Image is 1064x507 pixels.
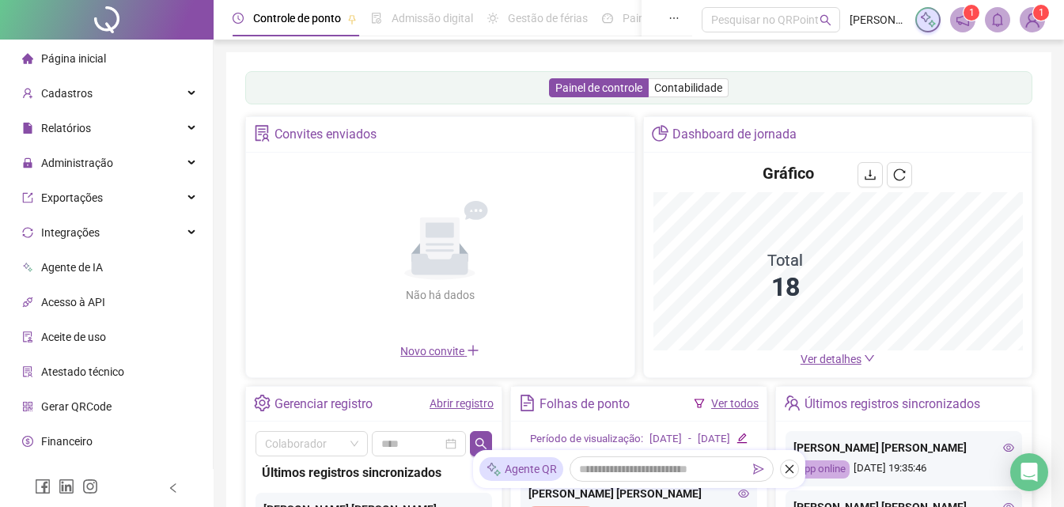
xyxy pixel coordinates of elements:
[41,122,91,134] span: Relatórios
[262,463,486,482] div: Últimos registros sincronizados
[540,391,630,418] div: Folhas de ponto
[964,5,979,21] sup: 1
[801,353,875,365] a: Ver detalhes down
[1033,5,1049,21] sup: Atualize o seu contato no menu Meus Dados
[784,395,801,411] span: team
[253,12,341,25] span: Controle de ponto
[864,168,877,181] span: download
[487,13,498,24] span: sun
[753,463,764,475] span: send
[371,13,382,24] span: file-done
[1020,8,1044,32] img: 61387
[233,13,244,24] span: clock-circle
[850,11,906,28] span: [PERSON_NAME] Sa
[41,191,103,204] span: Exportações
[623,12,684,25] span: Painel do DP
[367,286,513,304] div: Não há dados
[254,395,271,411] span: setting
[698,431,730,448] div: [DATE]
[41,365,124,378] span: Atestado técnico
[738,488,749,499] span: eye
[59,479,74,494] span: linkedin
[969,7,975,18] span: 1
[22,227,33,238] span: sync
[528,485,749,502] div: [PERSON_NAME] [PERSON_NAME]
[793,460,850,479] div: App online
[22,436,33,447] span: dollar
[956,13,970,27] span: notification
[672,121,797,148] div: Dashboard de jornada
[893,168,906,181] span: reload
[22,401,33,412] span: qrcode
[475,437,487,450] span: search
[793,460,1014,479] div: [DATE] 19:35:46
[688,431,691,448] div: -
[82,479,98,494] span: instagram
[530,431,643,448] div: Período de visualização:
[555,81,642,94] span: Painel de controle
[41,226,100,239] span: Integrações
[22,297,33,308] span: api
[654,81,722,94] span: Contabilidade
[990,13,1005,27] span: bell
[652,125,668,142] span: pie-chart
[22,192,33,203] span: export
[763,162,814,184] h4: Gráfico
[467,344,479,357] span: plus
[41,296,105,308] span: Acesso à API
[784,463,795,475] span: close
[22,157,33,168] span: lock
[41,261,103,274] span: Agente de IA
[22,53,33,64] span: home
[41,400,112,413] span: Gerar QRCode
[479,457,563,481] div: Agente QR
[400,345,479,358] span: Novo convite
[736,433,747,443] span: edit
[41,52,106,65] span: Página inicial
[1003,442,1014,453] span: eye
[275,391,373,418] div: Gerenciar registro
[805,391,980,418] div: Últimos registros sincronizados
[168,482,179,494] span: left
[508,12,588,25] span: Gestão de férias
[430,397,494,410] a: Abrir registro
[801,353,861,365] span: Ver detalhes
[793,439,1014,456] div: [PERSON_NAME] [PERSON_NAME]
[254,125,271,142] span: solution
[486,461,502,478] img: sparkle-icon.fc2bf0ac1784a2077858766a79e2daf3.svg
[668,13,680,24] span: ellipsis
[1010,453,1048,491] div: Open Intercom Messenger
[519,395,536,411] span: file-text
[711,397,759,410] a: Ver todos
[22,88,33,99] span: user-add
[602,13,613,24] span: dashboard
[694,398,705,409] span: filter
[649,431,682,448] div: [DATE]
[820,14,831,26] span: search
[919,11,937,28] img: sparkle-icon.fc2bf0ac1784a2077858766a79e2daf3.svg
[864,353,875,364] span: down
[22,331,33,342] span: audit
[41,87,93,100] span: Cadastros
[35,479,51,494] span: facebook
[41,157,113,169] span: Administração
[347,14,357,24] span: pushpin
[275,121,377,148] div: Convites enviados
[22,123,33,134] span: file
[41,331,106,343] span: Aceite de uso
[1039,7,1044,18] span: 1
[22,366,33,377] span: solution
[41,435,93,448] span: Financeiro
[392,12,473,25] span: Admissão digital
